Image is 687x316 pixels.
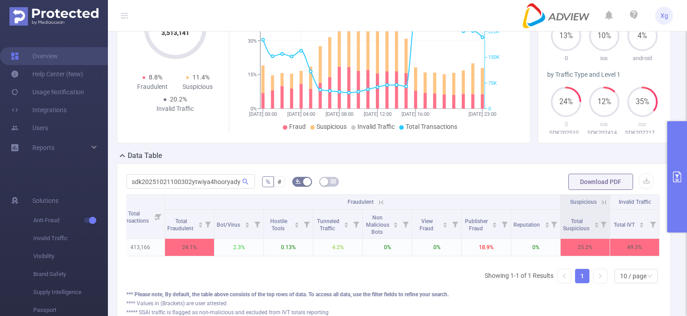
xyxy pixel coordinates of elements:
[449,210,461,238] i: Filter menu
[623,120,661,129] p: ios
[264,239,313,256] p: 0.13%
[393,221,398,226] div: Sort
[167,218,195,232] span: Total Fraudulent
[277,178,281,185] span: #
[198,221,203,224] i: icon: caret-up
[627,32,658,39] span: 4%
[610,239,659,256] p: 49.3%
[597,210,610,238] i: Filter menu
[399,210,412,238] i: Filter menu
[544,224,549,227] i: icon: caret-down
[248,38,257,44] tspan: 30%
[295,179,301,184] i: icon: bg-colors
[443,224,448,227] i: icon: caret-down
[620,269,647,283] div: 10 / page
[419,218,435,232] span: View Fraud
[488,106,491,112] tspan: 0
[313,239,362,256] p: 4.2%
[344,224,349,227] i: icon: caret-down
[11,101,67,119] a: Integrations
[287,111,315,117] tspan: [DATE] 04:00
[248,72,257,78] tspan: 15%
[575,269,589,283] li: 1
[350,210,362,238] i: Filter menu
[585,128,624,137] p: SDK20241419020101vsp8u0y4dp7bqf1
[33,247,108,265] span: Visibility
[294,221,299,226] div: Sort
[563,218,591,232] span: Total Suspicious
[33,265,108,283] span: Brand Safety
[116,239,165,256] p: 413,166
[300,210,313,238] i: Filter menu
[488,80,497,86] tspan: 75K
[9,7,98,26] img: Protected Media
[294,221,299,224] i: icon: caret-up
[468,111,496,117] tspan: [DATE] 23:00
[393,221,398,224] i: icon: caret-up
[547,54,585,63] p: 0
[614,222,636,228] span: Total IVT
[485,269,553,283] li: Showing 1-1 of 1 Results
[623,128,661,137] p: SDK20221712050443j9zqn1beagrlyd2
[647,210,659,238] i: Filter menu
[245,224,250,227] i: icon: caret-down
[443,221,448,224] i: icon: caret-up
[249,111,277,117] tspan: [DATE] 00:00
[152,195,165,238] i: Filter menu
[330,179,336,184] i: icon: table
[627,98,658,105] span: 35%
[465,218,488,232] span: Publisher Fraud
[128,150,162,161] h2: Data Table
[201,210,214,238] i: Filter menu
[589,32,620,39] span: 10%
[575,269,589,283] a: 1
[32,139,54,157] a: Reports
[118,211,150,224] span: Total Transactions
[551,98,581,105] span: 24%
[33,283,108,301] span: Supply Intelligence
[161,29,189,36] tspan: 3,513,141
[589,98,620,105] span: 12%
[266,178,270,185] span: %
[175,82,221,92] div: Suspicious
[488,55,500,61] tspan: 150K
[250,106,257,112] tspan: 0%
[33,211,108,229] span: Anti-Fraud
[492,221,497,226] div: Sort
[647,273,652,280] i: icon: down
[363,111,391,117] tspan: [DATE] 12:00
[126,299,661,307] div: **** Values in (Brackets) are user attested
[289,123,306,130] span: Fraud
[198,224,203,227] i: icon: caret-down
[639,221,644,224] i: icon: caret-up
[619,199,651,205] span: Invalid Traffic
[513,222,541,228] span: Reputation
[11,65,83,83] a: Help Center (New)
[660,7,668,25] span: Xg
[245,221,250,224] i: icon: caret-up
[251,210,263,238] i: Filter menu
[366,215,389,235] span: Non Malicious Bots
[593,269,607,283] li: Next Page
[393,224,398,227] i: icon: caret-down
[294,224,299,227] i: icon: caret-down
[317,218,339,232] span: Tunneled Traffic
[639,224,644,227] i: icon: caret-down
[498,210,511,238] i: Filter menu
[488,29,500,35] tspan: 225K
[165,239,214,256] p: 24.1%
[357,123,395,130] span: Invalid Traffic
[406,123,457,130] span: Total Transactions
[412,239,461,256] p: 0%
[214,239,263,256] p: 2.3%
[325,111,353,117] tspan: [DATE] 08:00
[511,239,560,256] p: 0%
[547,128,585,137] p: SDK20251021100302ytwiya4hooryady
[11,47,58,65] a: Overview
[33,229,108,247] span: Invalid Traffic
[170,96,187,103] span: 20.2%
[585,120,624,129] p: ios
[130,82,175,92] div: Fraudulent
[152,104,198,114] div: Invalid Traffic
[217,222,241,228] span: Bot/Virus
